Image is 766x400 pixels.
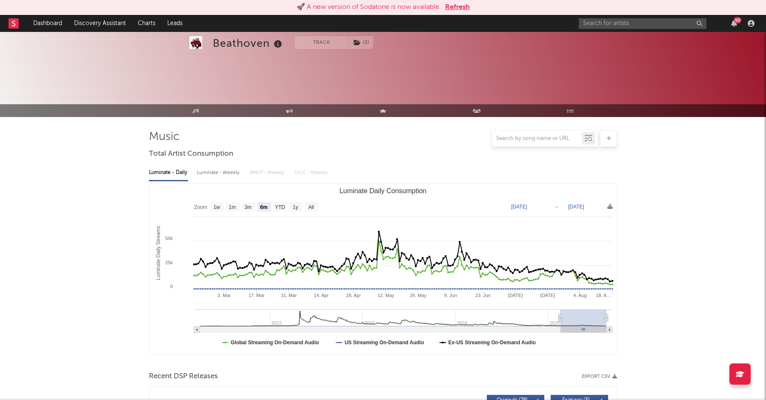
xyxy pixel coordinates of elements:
[573,293,586,298] text: 4. Aug
[508,293,523,298] text: [DATE]
[511,204,527,210] text: [DATE]
[214,204,220,210] text: 1w
[260,204,267,210] text: 6m
[540,293,555,298] text: [DATE]
[340,187,427,194] text: Luminate Daily Consumption
[295,36,348,49] button: Track
[349,36,373,49] button: (2)
[281,293,297,298] text: 31. Mar
[149,184,617,354] svg: Luminate Daily Consumption
[308,204,314,210] text: All
[231,340,319,346] text: Global Streaming On-Demand Audio
[217,293,231,298] text: 3. Mar
[161,15,189,32] a: Leads
[314,293,329,298] text: 14. Apr
[68,15,132,32] a: Discovery Assistant
[170,284,173,289] text: 0
[132,15,161,32] a: Charts
[475,293,491,298] text: 23. Jun
[149,149,233,159] span: Total Artist Consumption
[197,166,241,180] div: Luminate - Weekly
[492,135,582,142] input: Search by song name or URL
[275,204,285,210] text: YTD
[582,374,617,379] button: Export CSV
[149,371,218,382] span: Recent DSP Releases
[410,293,427,298] text: 26. May
[449,340,536,346] text: Ex-US Streaming On-Demand Audio
[27,15,68,32] a: Dashboard
[377,293,394,298] text: 12. May
[249,293,265,298] text: 17. Mar
[245,204,252,210] text: 3m
[165,236,173,241] text: 50k
[596,293,611,298] text: 18. A…
[554,204,559,210] text: →
[444,293,457,298] text: 9. Jun
[297,2,441,12] div: 🚀 A new version of Sodatone is now available.
[579,18,706,29] input: Search for artists
[734,17,741,23] div: 90
[293,204,298,210] text: 1y
[165,260,173,265] text: 25k
[345,340,424,346] text: US Streaming On-Demand Audio
[194,204,207,210] text: Zoom
[229,204,236,210] text: 1m
[346,293,361,298] text: 28. Apr
[348,36,374,49] span: ( 2 )
[149,166,188,180] div: Luminate - Daily
[731,20,737,27] button: 90
[568,204,584,210] text: [DATE]
[213,36,284,50] div: Beathoven
[155,226,161,280] text: Luminate Daily Streams
[445,2,470,12] button: Refresh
